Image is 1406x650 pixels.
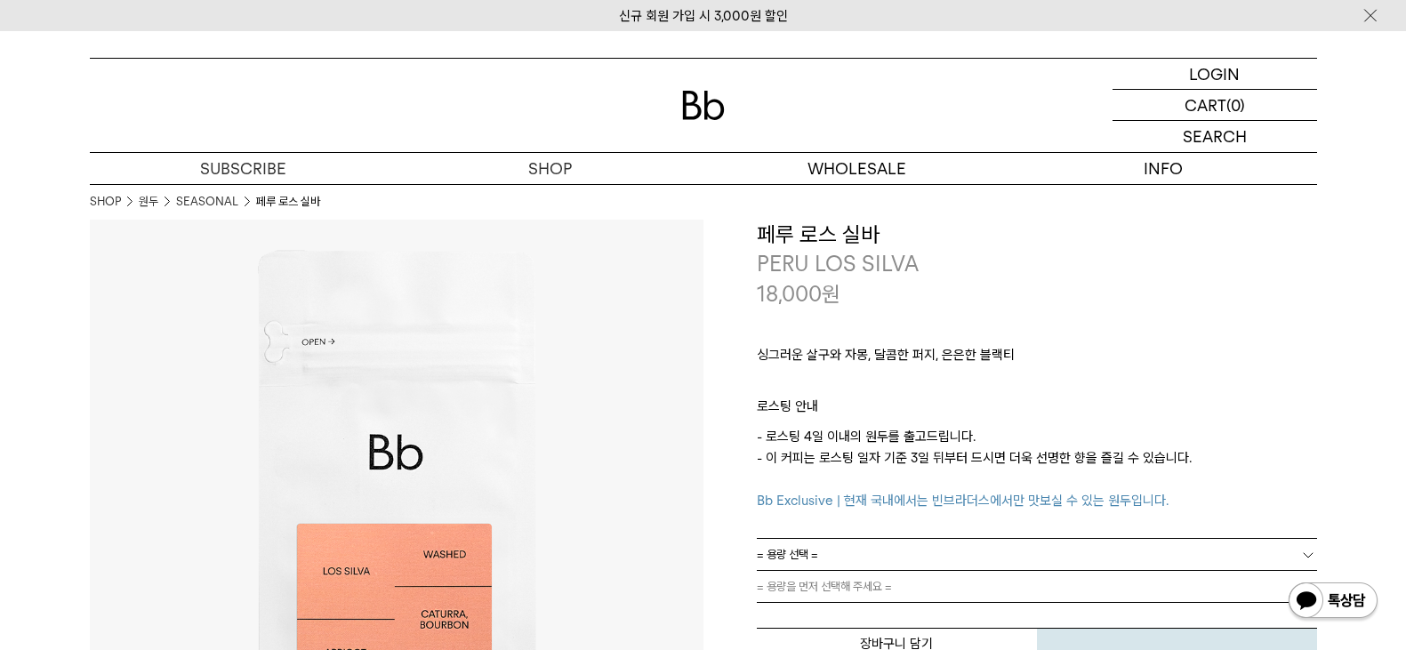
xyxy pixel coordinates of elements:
p: INFO [1010,153,1317,184]
p: ㅤ [757,374,1317,396]
p: CART [1185,90,1226,120]
p: 로스팅 안내 [757,396,1317,426]
a: 신규 회원 가입 시 3,000원 할인 [619,8,788,24]
h3: 페루 로스 실바 [757,220,1317,250]
a: SHOP [90,193,121,211]
img: 로고 [682,91,725,120]
li: 페루 로스 실바 [256,193,320,211]
span: Bb Exclusive | 현재 국내에서는 빈브라더스에서만 맛보실 수 있는 원두입니다. [757,493,1169,509]
span: = 용량을 먼저 선택해 주세요 = [757,571,892,602]
a: SHOP [397,153,703,184]
p: 싱그러운 살구와 자몽, 달콤한 퍼지, 은은한 블랙티 [757,344,1317,374]
a: LOGIN [1113,59,1317,90]
a: 원두 [139,193,158,211]
p: (0) [1226,90,1245,120]
a: SEASONAL [176,193,238,211]
p: SEARCH [1183,121,1247,152]
span: = 용량 선택 = [757,539,818,570]
img: 카카오톡 채널 1:1 채팅 버튼 [1287,581,1379,623]
p: WHOLESALE [703,153,1010,184]
span: 원 [822,281,840,307]
p: LOGIN [1189,59,1240,89]
p: PERU LOS SILVA [757,249,1317,279]
a: SUBSCRIBE [90,153,397,184]
p: - 로스팅 4일 이내의 원두를 출고드립니다. - 이 커피는 로스팅 일자 기준 3일 뒤부터 드시면 더욱 선명한 향을 즐길 수 있습니다. [757,426,1317,511]
a: CART (0) [1113,90,1317,121]
p: 18,000 [757,279,840,309]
